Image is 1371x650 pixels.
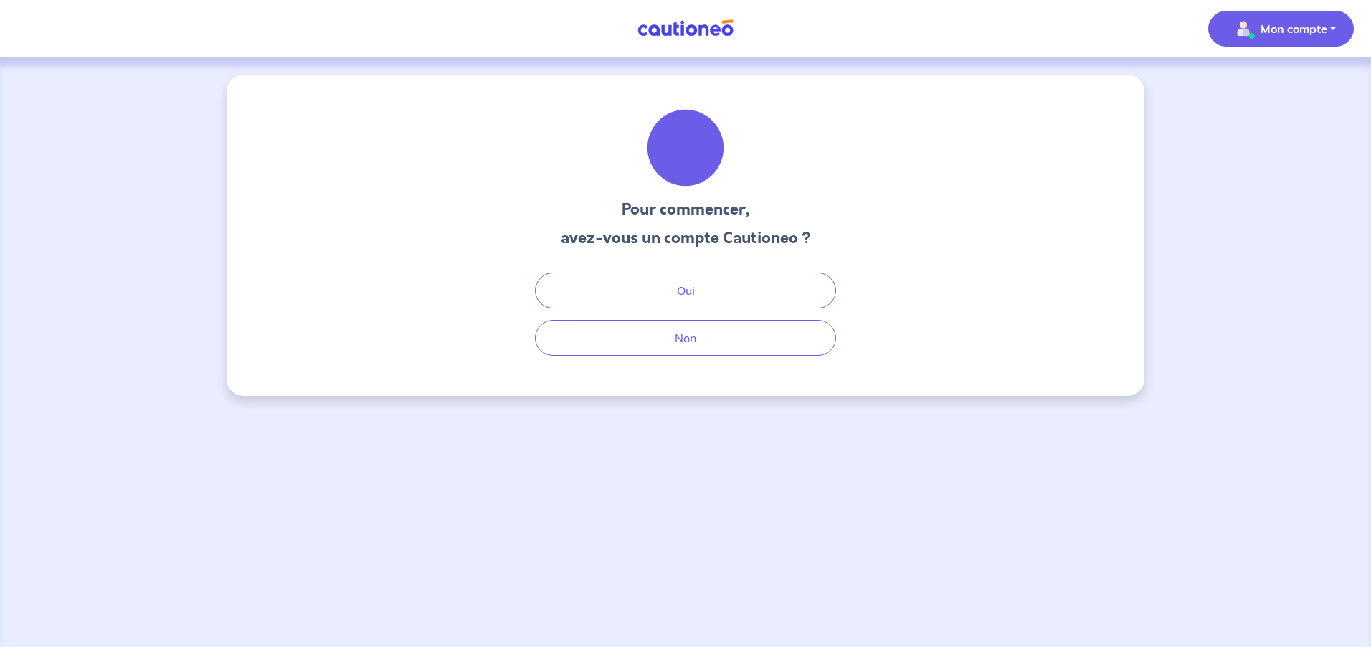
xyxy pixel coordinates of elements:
img: illu_account_valid_menu.svg [1232,17,1255,40]
h3: Pour commencer, [561,198,811,221]
p: Mon compte [1261,20,1327,37]
img: illu_welcome.svg [647,109,724,187]
h3: avez-vous un compte Cautioneo ? [561,227,811,250]
button: Non [535,320,836,356]
button: illu_account_valid_menu.svgMon compte [1208,11,1354,47]
button: Oui [535,273,836,308]
img: Cautioneo [632,19,739,37]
